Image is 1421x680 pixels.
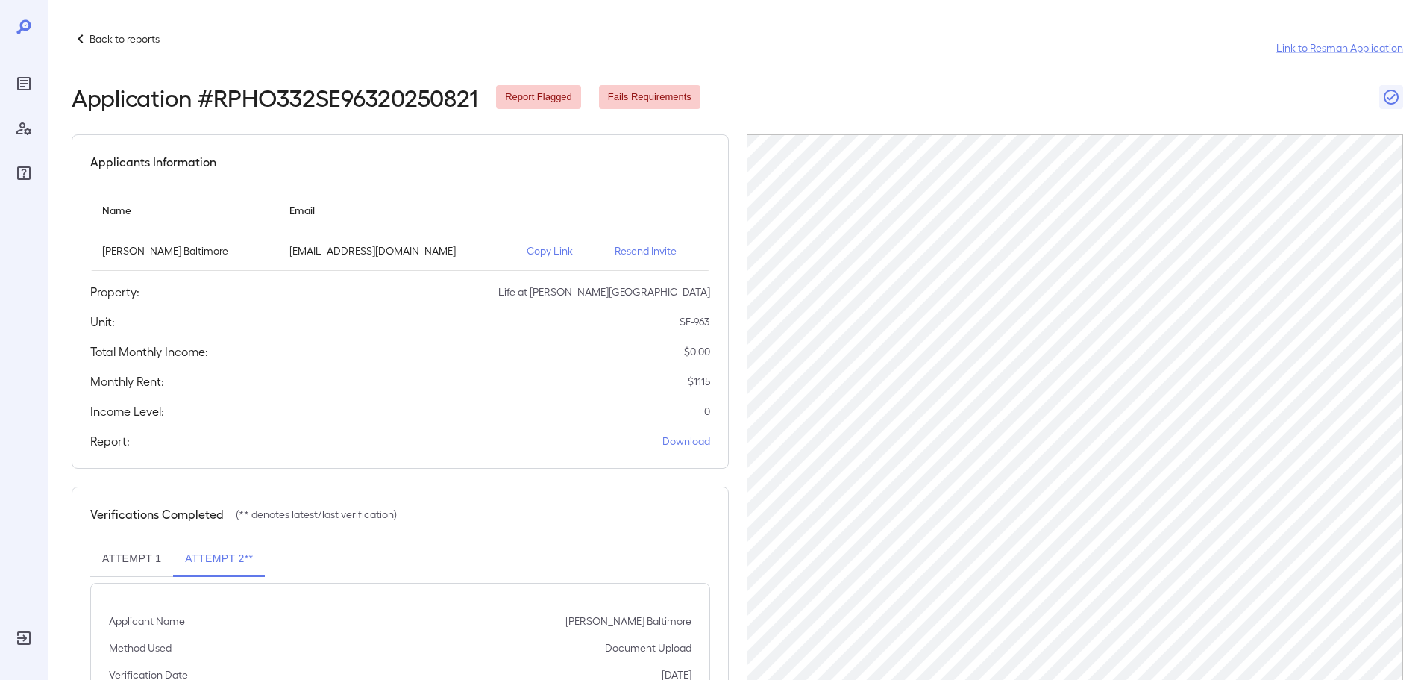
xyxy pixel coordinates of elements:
[1379,85,1403,109] button: Close Report
[615,243,698,258] p: Resend Invite
[90,372,164,390] h5: Monthly Rent:
[90,153,216,171] h5: Applicants Information
[684,344,710,359] p: $ 0.00
[12,116,36,140] div: Manage Users
[565,614,691,628] p: [PERSON_NAME] Baltimore
[12,626,36,650] div: Log Out
[90,343,208,361] h5: Total Monthly Income:
[90,432,130,450] h5: Report:
[109,614,185,628] p: Applicant Name
[277,189,515,231] th: Email
[605,640,691,655] p: Document Upload
[12,72,36,96] div: Reports
[289,243,503,258] p: [EMAIL_ADDRESS][DOMAIN_NAME]
[90,31,160,46] p: Back to reports
[90,189,710,271] table: simple table
[680,314,710,329] p: SE-963
[109,640,172,655] p: Method Used
[662,434,710,449] a: Download
[90,313,115,331] h5: Unit:
[72,84,478,110] h2: Application # RPHO332SE96320250821
[527,243,590,258] p: Copy Link
[90,541,173,577] button: Attempt 1
[599,90,700,105] span: Fails Requirements
[90,189,277,231] th: Name
[90,283,139,301] h5: Property:
[236,507,397,522] p: (** denotes latest/last verification)
[173,541,265,577] button: Attempt 2**
[102,243,266,258] p: [PERSON_NAME] Baltimore
[90,505,224,523] h5: Verifications Completed
[90,402,164,420] h5: Income Level:
[498,284,710,299] p: Life at [PERSON_NAME][GEOGRAPHIC_DATA]
[688,374,710,389] p: $ 1115
[1276,40,1403,55] a: Link to Resman Application
[704,404,710,419] p: 0
[12,161,36,185] div: FAQ
[496,90,581,105] span: Report Flagged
